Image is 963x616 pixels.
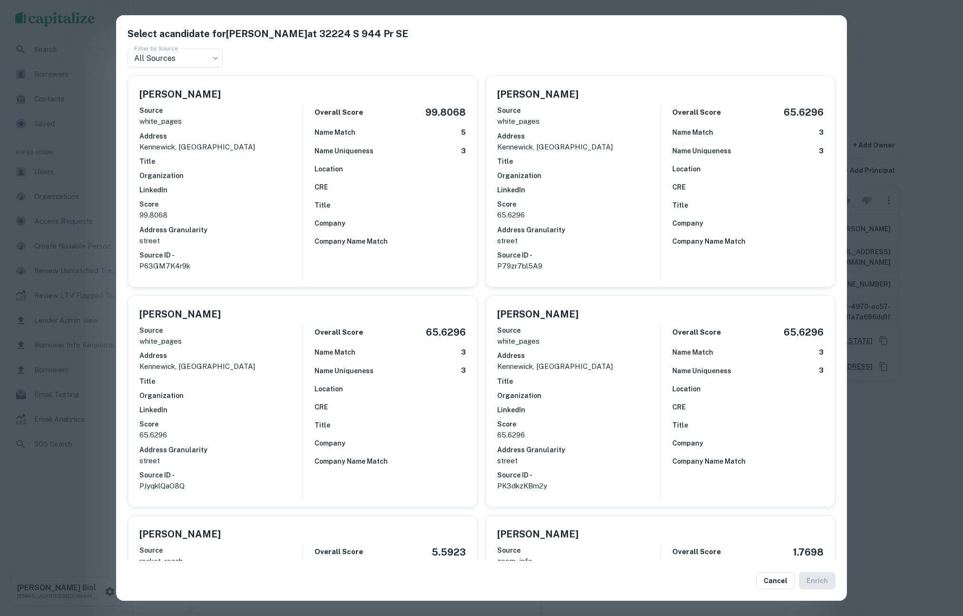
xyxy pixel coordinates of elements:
[497,445,660,455] h6: Address Granularity
[128,27,835,41] h5: Select a candidate for [PERSON_NAME] at 32224 S 944 Pr SE
[314,327,363,338] h6: Overall Score
[314,402,328,412] h6: CRE
[497,470,660,480] h6: Source ID -
[497,141,660,153] p: kennewick, [GEOGRAPHIC_DATA]
[425,105,466,119] h5: 99.8068
[497,545,660,556] h6: Source
[672,164,701,174] h6: Location
[497,87,579,101] h5: [PERSON_NAME]
[672,438,703,448] h6: Company
[432,545,466,559] h5: 5.5923
[819,146,824,157] h6: 3
[139,336,303,347] p: white_pages
[497,429,660,441] p: 65.6296
[819,365,824,376] h6: 3
[314,127,355,138] h6: Name Match
[497,225,660,235] h6: Address Granularity
[139,307,221,321] h5: [PERSON_NAME]
[314,420,330,430] h6: Title
[497,199,660,209] h6: Score
[314,146,373,156] h6: Name Uniqueness
[139,419,303,429] h6: Score
[314,438,345,448] h6: Company
[497,480,660,492] p: PK3dkzKBm2y
[497,325,660,336] h6: Source
[139,527,221,541] h5: [PERSON_NAME]
[314,218,345,229] h6: Company
[139,376,303,387] h6: Title
[672,236,746,247] h6: Company Name Match
[672,347,713,358] h6: Name Match
[139,225,303,235] h6: Address Granularity
[314,182,328,192] h6: CRE
[139,429,303,441] p: 65.6296
[497,419,660,429] h6: Score
[314,456,388,467] h6: Company Name Match
[139,170,303,181] h6: Organization
[497,105,660,116] h6: Source
[497,209,660,221] p: 65.6296
[139,350,303,361] h6: Address
[497,156,660,167] h6: Title
[314,164,343,174] h6: Location
[314,384,343,394] h6: Location
[139,185,303,195] h6: LinkedIn
[139,445,303,455] h6: Address Granularity
[793,545,824,559] h5: 1.7698
[139,480,303,492] p: PJyqklQaO8Q
[497,376,660,387] h6: Title
[672,182,686,192] h6: CRE
[497,260,660,272] p: P79zr7bl5A9
[497,170,660,181] h6: Organization
[497,336,660,347] p: white_pages
[461,347,466,358] h6: 3
[314,546,363,557] h6: Overall Score
[139,405,303,415] h6: LinkedIn
[672,218,703,229] h6: Company
[497,527,579,541] h5: [PERSON_NAME]
[139,116,303,127] p: white_pages
[497,390,660,401] h6: Organization
[497,131,660,141] h6: Address
[139,141,303,153] p: kennewick, [GEOGRAPHIC_DATA]
[426,325,466,339] h5: 65.6296
[497,455,660,467] p: street
[139,209,303,221] p: 99.8068
[139,455,303,467] p: street
[784,325,824,339] h5: 65.6296
[497,405,660,415] h6: LinkedIn
[139,260,303,272] p: P63GM7K4r9k
[819,127,824,138] h6: 3
[497,307,579,321] h5: [PERSON_NAME]
[672,107,721,118] h6: Overall Score
[915,540,963,586] iframe: Chat Widget
[672,420,688,430] h6: Title
[672,200,688,210] h6: Title
[139,361,303,372] p: kennewick, [GEOGRAPHIC_DATA]
[128,49,223,68] div: All Sources
[672,456,746,467] h6: Company Name Match
[497,185,660,195] h6: LinkedIn
[672,146,731,156] h6: Name Uniqueness
[672,366,731,376] h6: Name Uniqueness
[314,236,388,247] h6: Company Name Match
[314,200,330,210] h6: Title
[139,156,303,167] h6: Title
[461,127,466,138] h6: 5
[139,199,303,209] h6: Score
[139,556,303,567] p: rocket_reach
[139,105,303,116] h6: Source
[672,327,721,338] h6: Overall Score
[497,250,660,260] h6: Source ID -
[672,402,686,412] h6: CRE
[461,146,466,157] h6: 3
[314,107,363,118] h6: Overall Score
[497,556,660,567] p: zoom_info
[819,347,824,358] h6: 3
[134,44,178,52] label: Filter by Source
[139,87,221,101] h5: [PERSON_NAME]
[497,350,660,361] h6: Address
[756,572,795,589] button: Cancel
[314,347,355,358] h6: Name Match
